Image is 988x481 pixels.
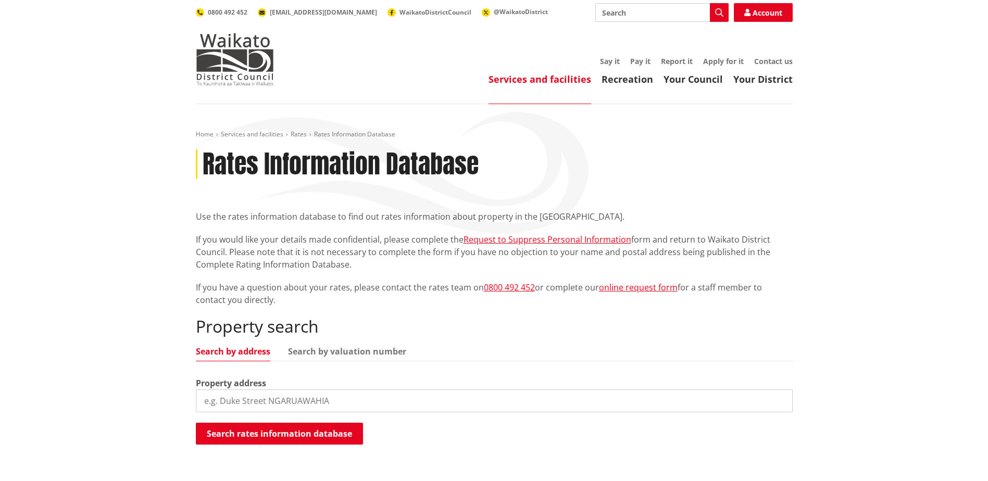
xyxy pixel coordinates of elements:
a: online request form [599,282,678,293]
a: Recreation [602,73,653,85]
button: Search rates information database [196,423,363,445]
a: Services and facilities [221,130,283,138]
a: Your District [733,73,793,85]
a: Apply for it [703,56,744,66]
a: Say it [600,56,620,66]
a: [EMAIL_ADDRESS][DOMAIN_NAME] [258,8,377,17]
a: @WaikatoDistrict [482,7,548,16]
span: @WaikatoDistrict [494,7,548,16]
span: [EMAIL_ADDRESS][DOMAIN_NAME] [270,8,377,17]
input: Search input [595,3,729,22]
img: Waikato District Council - Te Kaunihera aa Takiwaa o Waikato [196,33,274,85]
a: Rates [291,130,307,138]
a: Request to Suppress Personal Information [464,234,631,245]
label: Property address [196,377,266,389]
h1: Rates Information Database [203,149,479,180]
a: Services and facilities [489,73,591,85]
p: If you have a question about your rates, please contact the rates team on or complete our for a s... [196,281,793,306]
a: Search by address [196,347,270,356]
p: If you would like your details made confidential, please complete the form and return to Waikato ... [196,233,793,271]
nav: breadcrumb [196,130,793,139]
a: Pay it [630,56,651,66]
a: Contact us [754,56,793,66]
input: e.g. Duke Street NGARUAWAHIA [196,389,793,412]
a: Search by valuation number [288,347,406,356]
span: Rates Information Database [314,130,395,138]
a: WaikatoDistrictCouncil [387,8,471,17]
a: Your Council [664,73,723,85]
a: 0800 492 452 [484,282,535,293]
a: 0800 492 452 [196,8,247,17]
a: Report it [661,56,693,66]
h2: Property search [196,317,793,336]
span: 0800 492 452 [208,8,247,17]
a: Home [196,130,214,138]
p: Use the rates information database to find out rates information about property in the [GEOGRAPHI... [196,210,793,223]
span: WaikatoDistrictCouncil [399,8,471,17]
a: Account [734,3,793,22]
